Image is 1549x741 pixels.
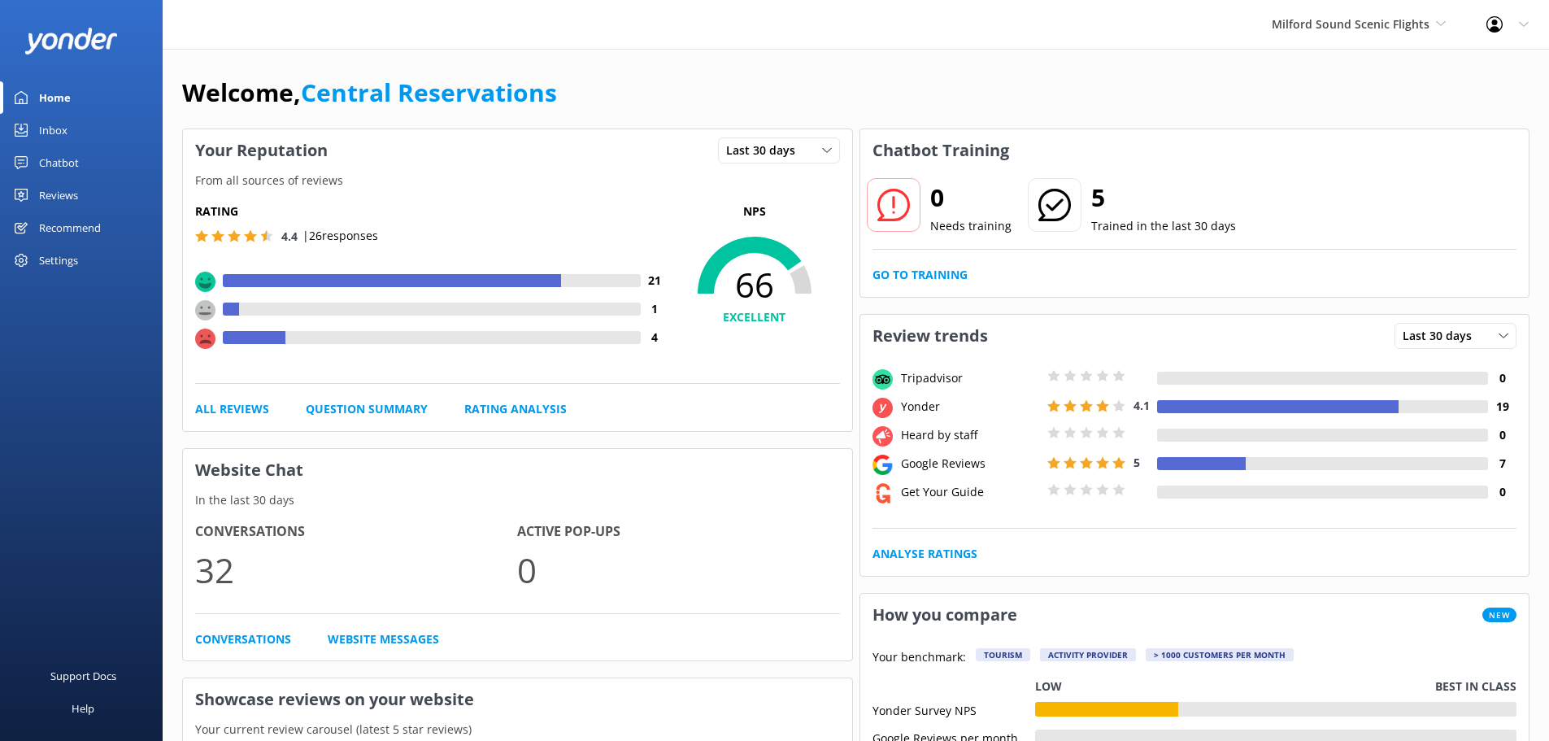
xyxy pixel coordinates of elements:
h1: Welcome, [182,73,557,112]
span: Last 30 days [1403,327,1482,345]
div: Tripadvisor [897,369,1043,387]
div: Heard by staff [897,426,1043,444]
div: Tourism [976,648,1030,661]
span: New [1482,608,1516,622]
a: Go to Training [872,266,968,284]
h4: 0 [1488,483,1516,501]
h2: 0 [930,178,1012,217]
div: Inbox [39,114,67,146]
span: 66 [669,264,840,305]
a: Rating Analysis [464,400,567,418]
div: Activity Provider [1040,648,1136,661]
span: 4.1 [1133,398,1150,413]
a: Website Messages [328,630,439,648]
h4: Conversations [195,521,517,543]
p: Your benchmark: [872,648,966,668]
h3: How you compare [860,594,1029,636]
p: Best in class [1435,678,1516,695]
h3: Showcase reviews on your website [183,678,852,721]
h3: Chatbot Training [860,129,1021,172]
div: Home [39,81,71,114]
p: Needs training [930,217,1012,235]
span: 5 [1133,455,1140,470]
h4: 7 [1488,455,1516,473]
h4: EXCELLENT [669,308,840,326]
div: Support Docs [50,660,116,692]
h5: Rating [195,203,669,220]
p: NPS [669,203,840,220]
p: From all sources of reviews [183,172,852,190]
h4: 1 [641,300,669,318]
h4: 21 [641,272,669,290]
h2: 5 [1091,178,1236,217]
div: Recommend [39,211,101,244]
p: Low [1035,678,1062,695]
span: Last 30 days [726,142,805,159]
p: In the last 30 days [183,491,852,509]
h4: 4 [641,329,669,347]
p: 0 [517,543,839,597]
div: Yonder [897,398,1043,416]
a: All Reviews [195,400,269,418]
img: yonder-white-logo.png [24,28,118,54]
p: Your current review carousel (latest 5 star reviews) [183,721,852,739]
a: Analyse Ratings [872,545,977,563]
p: Trained in the last 30 days [1091,217,1236,235]
h4: 0 [1488,369,1516,387]
a: Conversations [195,630,291,648]
div: Settings [39,244,78,277]
h3: Review trends [860,315,1000,357]
h3: Your Reputation [183,129,340,172]
div: Help [72,692,94,725]
h4: Active Pop-ups [517,521,839,543]
div: Chatbot [39,146,79,179]
h4: 19 [1488,398,1516,416]
a: Question Summary [306,400,428,418]
p: | 26 responses [302,227,378,245]
div: Yonder Survey NPS [872,702,1035,717]
h4: 0 [1488,426,1516,444]
div: > 1000 customers per month [1146,648,1294,661]
div: Reviews [39,179,78,211]
div: Get Your Guide [897,483,1043,501]
h3: Website Chat [183,449,852,491]
a: Central Reservations [301,76,557,109]
p: 32 [195,543,517,597]
span: Milford Sound Scenic Flights [1272,16,1429,32]
div: Google Reviews [897,455,1043,473]
span: 4.4 [281,229,298,244]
